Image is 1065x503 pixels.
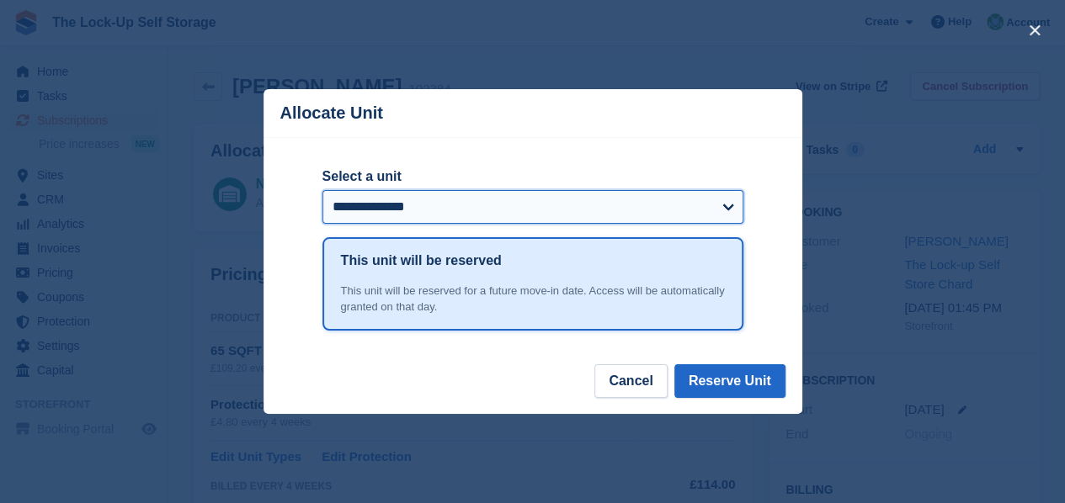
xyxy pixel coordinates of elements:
button: Reserve Unit [674,364,785,398]
h1: This unit will be reserved [341,251,502,271]
label: Select a unit [322,167,743,187]
button: close [1021,17,1048,44]
p: Allocate Unit [280,103,383,123]
button: Cancel [594,364,667,398]
div: This unit will be reserved for a future move-in date. Access will be automatically granted on tha... [341,283,725,315]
